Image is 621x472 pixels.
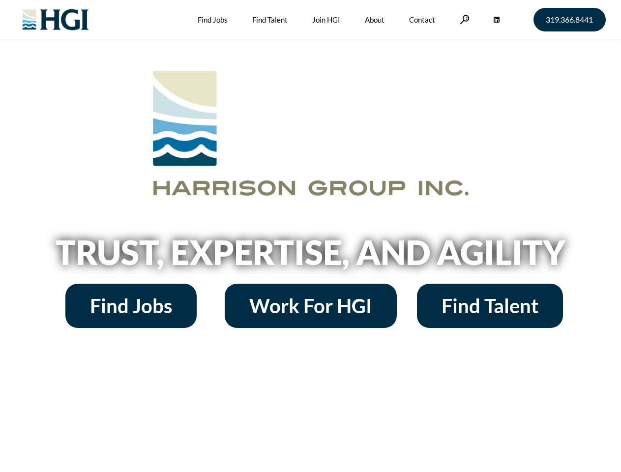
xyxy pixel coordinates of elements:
span: Find Talent [442,296,538,316]
span: Work For HGI [249,296,372,316]
a: Search [460,15,470,24]
span: Find Jobs [90,296,172,316]
span: 319.366.8441 [546,16,593,24]
a: Work For HGI [225,284,397,328]
a: Find Jobs [65,284,197,328]
a: Find Talent [417,284,563,328]
h2: Trust, Expertise, and Agility [30,236,591,269]
a: 319.366.8441 [533,8,606,31]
